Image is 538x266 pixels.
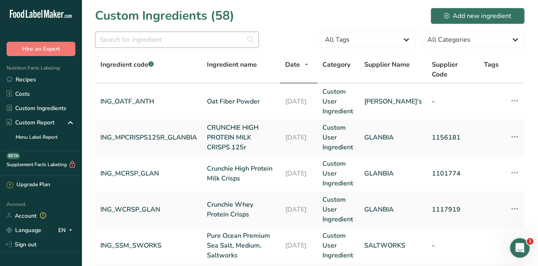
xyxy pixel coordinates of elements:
[7,223,41,237] a: Language
[322,123,354,152] a: Custom User Ingredient
[322,195,354,224] a: Custom User Ingredient
[207,200,275,219] a: Crunchie Whey Protein Crisps
[444,11,511,21] div: Add new ingredient
[100,205,197,214] a: ING_WCRSP_GLAN
[100,169,197,178] a: ING_MCRSP_GLAN
[432,241,474,250] a: -
[322,231,354,260] a: Custom User Ingredient
[100,97,197,106] a: ING_OATF_ANTH
[285,97,313,106] a: [DATE]
[100,60,154,69] span: Ingredient code
[58,225,75,235] div: EN
[432,97,474,106] a: -
[95,7,234,25] h1: Custom Ingredients (58)
[285,169,313,178] a: [DATE]
[100,133,197,142] a: ING_MPCRISPS125R_GLANBIA
[7,153,20,159] div: BETA
[285,241,313,250] a: [DATE]
[7,118,54,127] div: Custom Report
[364,169,422,178] a: GLANBIA
[322,60,350,70] span: Category
[364,205,422,214] a: GLANBIA
[484,60,499,70] span: Tags
[432,133,474,142] a: 1156181
[207,97,275,106] a: Oat Fiber Powder
[207,164,275,183] a: Crunchie High Protein Milk Crisps
[432,205,474,214] a: 1117919
[364,133,422,142] a: GLANBIA
[285,205,313,214] a: [DATE]
[322,87,354,116] a: Custom User Ingredient
[285,133,313,142] a: [DATE]
[322,159,354,188] a: Custom User Ingredient
[510,238,530,258] iframe: Intercom live chat
[364,60,410,70] span: Supplier Name
[95,32,259,48] input: Search for ingredient
[207,231,275,260] a: Pure Ocean Premium Sea Salt, Medium, Saltworks
[432,60,474,79] span: Supplier Code
[207,123,275,152] a: CRUNCHIE HIGH PROTEIN MILK CRISPS 125r
[431,8,525,24] button: Add new ingredient
[285,60,300,70] span: Date
[207,60,257,70] span: Ingredient name
[527,238,533,245] span: 1
[364,97,422,106] a: [PERSON_NAME]'s
[100,241,197,250] a: ING_SSM_SWORKS
[7,42,75,56] button: Hire an Expert
[432,169,474,178] a: 1101774
[7,181,50,189] div: Upgrade Plan
[364,241,422,250] a: SALTWORKS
